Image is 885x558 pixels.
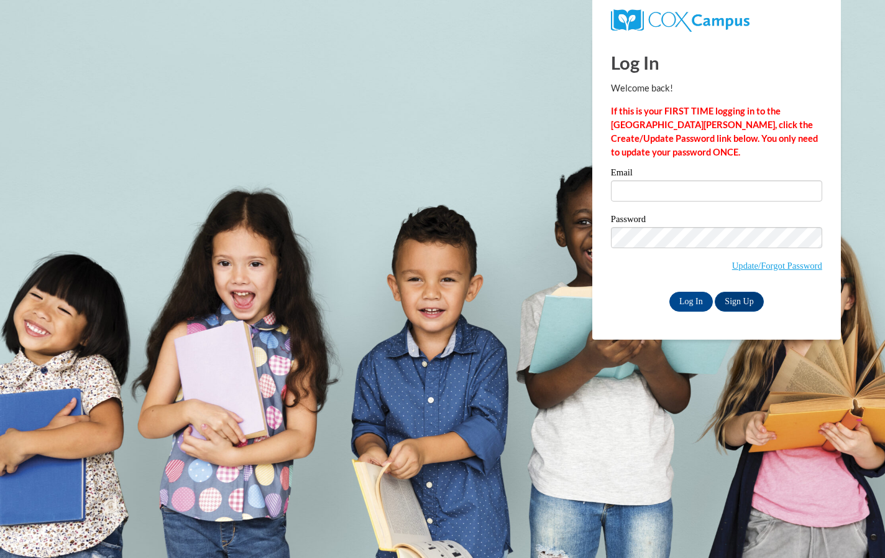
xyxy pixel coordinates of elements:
[611,9,750,32] img: COX Campus
[611,50,822,75] h1: Log In
[611,106,818,157] strong: If this is your FIRST TIME logging in to the [GEOGRAPHIC_DATA][PERSON_NAME], click the Create/Upd...
[611,215,822,227] label: Password
[732,261,822,271] a: Update/Forgot Password
[669,292,713,312] input: Log In
[715,292,763,312] a: Sign Up
[611,81,822,95] p: Welcome back!
[611,14,750,25] a: COX Campus
[611,168,822,180] label: Email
